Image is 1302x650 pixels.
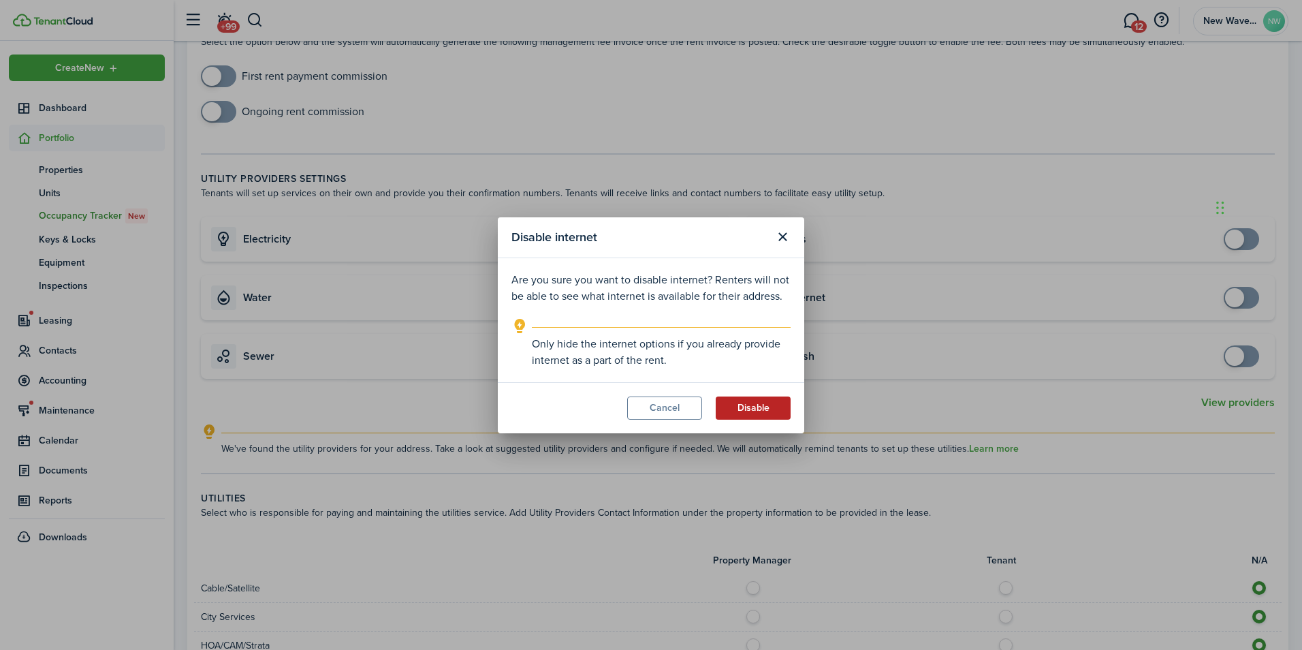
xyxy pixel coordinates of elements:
explanation-description: Only hide the internet options if you already provide internet as a part of the rent. [532,336,791,369]
modal-title: Disable internet [511,224,767,251]
button: Disable [716,397,791,420]
iframe: Chat Widget [1212,174,1280,239]
div: Drag [1216,187,1224,228]
p: Are you sure you want to disable internet? Renters will not be able to see what internet is avail... [511,272,791,305]
i: outline [511,318,528,335]
button: Cancel [627,397,702,420]
button: Close modal [771,226,794,249]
